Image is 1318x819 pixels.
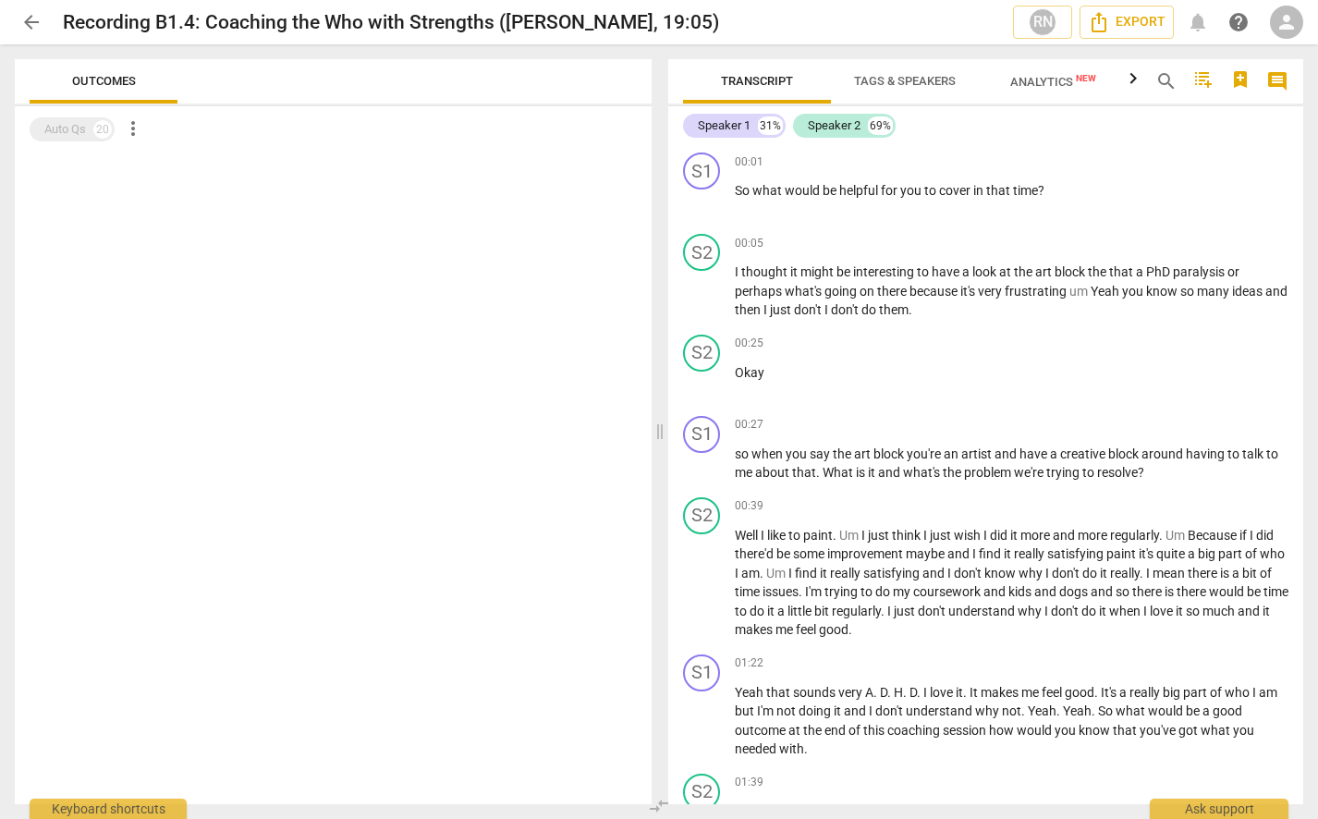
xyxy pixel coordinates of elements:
div: Change speaker [683,654,720,691]
span: mean [1153,566,1188,581]
span: part [1218,546,1245,561]
span: you [900,183,924,198]
span: block [873,446,907,461]
span: I [887,604,894,618]
button: Add TOC [1189,67,1218,96]
span: know [984,566,1019,581]
span: like [767,528,788,543]
span: say [810,446,833,461]
span: who [1225,685,1252,700]
span: and [947,546,972,561]
span: feel [1042,685,1065,700]
span: art [854,446,873,461]
span: . [873,685,880,700]
span: time [1263,584,1288,599]
span: feel [796,622,819,637]
span: to [788,528,803,543]
span: Export [1088,11,1165,33]
span: Transcript [721,74,793,88]
span: my [893,584,913,599]
span: what's [785,284,824,299]
span: creative [1060,446,1108,461]
span: search [1155,70,1178,92]
span: so [1186,604,1202,618]
span: at [999,264,1014,279]
span: more [1020,528,1053,543]
span: so [735,446,751,461]
span: New [1076,73,1096,83]
span: thought [741,264,790,279]
span: don't [831,302,861,317]
div: Change speaker [683,234,720,271]
span: what's [903,465,943,480]
span: . [799,584,805,599]
span: regularly [832,604,881,618]
span: to [917,264,932,279]
span: good [1065,685,1094,700]
span: so [1180,284,1197,299]
span: D [909,685,917,700]
span: coursework [913,584,983,599]
span: I [1146,566,1153,581]
span: and [878,465,903,480]
span: you're [907,446,944,461]
span: me [735,465,755,480]
span: really [1129,685,1163,700]
span: big [1163,685,1183,700]
span: some [793,546,827,561]
span: having [1186,446,1227,461]
span: 01:22 [735,655,763,671]
span: part [1183,685,1210,700]
h2: Recording B1.4: Coaching the Who with Strengths ([PERSON_NAME], 19:05) [63,11,719,34]
span: you [786,446,810,461]
span: I [824,302,831,317]
span: look [972,264,999,279]
span: paint [803,528,833,543]
span: it [1176,604,1186,618]
span: I [947,566,954,581]
span: . [963,685,970,700]
span: then [735,302,763,317]
span: cover [939,183,973,198]
span: am [741,566,760,581]
span: Filler word [839,528,861,543]
span: would [1209,584,1247,599]
span: do [861,302,879,317]
span: there'd [735,546,776,561]
span: I [735,264,741,279]
span: So [735,183,752,198]
span: it [1010,528,1020,543]
span: there [1132,584,1165,599]
span: really [830,566,863,581]
span: is [856,465,868,480]
span: be [836,264,853,279]
span: helpful [839,183,881,198]
span: resolve [1097,465,1138,480]
span: don't [1052,566,1082,581]
div: Change speaker [683,335,720,372]
span: don't [794,302,824,317]
span: doing [799,703,834,718]
span: much [1202,604,1238,618]
span: time [735,584,763,599]
span: 00:39 [735,498,763,514]
span: 00:01 [735,154,763,170]
span: in [973,183,986,198]
span: and [844,703,869,718]
span: and [1238,604,1263,618]
div: Change speaker [683,153,720,189]
span: just [770,302,794,317]
span: to [1266,446,1278,461]
a: Help [1222,6,1255,39]
span: issues [763,584,799,599]
span: not [776,703,799,718]
span: . [1140,566,1146,581]
span: Yeah [735,685,766,700]
span: I [763,302,770,317]
span: a [777,604,787,618]
span: and [1091,584,1116,599]
span: be [776,546,793,561]
span: satisfying [1047,546,1106,561]
span: it [1263,604,1270,618]
span: so [1116,584,1132,599]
